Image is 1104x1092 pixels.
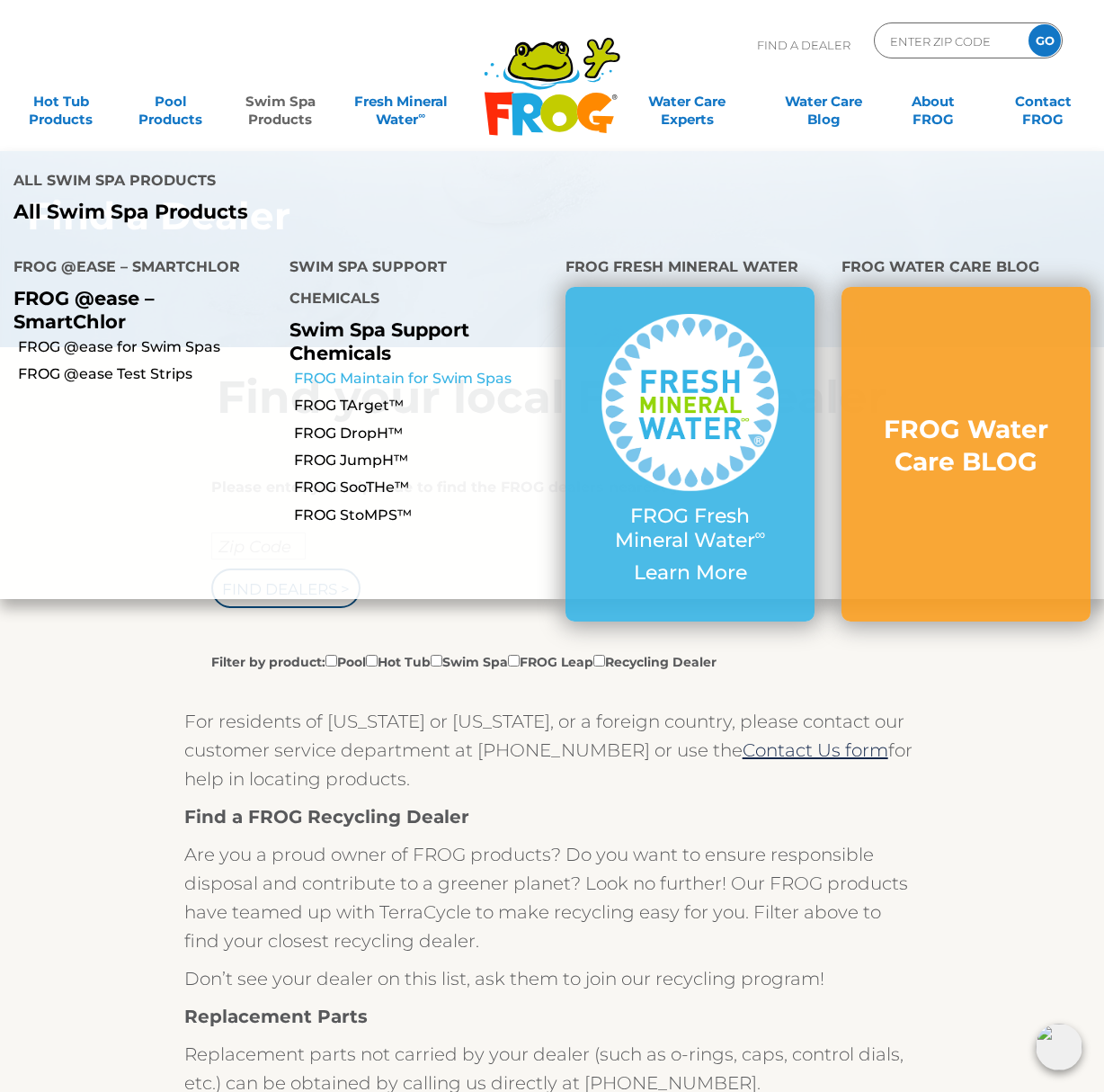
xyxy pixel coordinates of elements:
a: Swim SpaProducts [237,84,323,120]
label: Filter by product: Pool Hot Tub Swim Spa FROG Leap Recycling Dealer [211,651,717,671]
a: FROG TArget™ [294,396,552,416]
input: Filter by product:PoolHot TubSwim SpaFROG LeapRecycling Dealer [366,655,378,667]
a: FROG DropH™ [294,424,552,443]
p: Don’t see your dealer on this list, ask them to join our recycling program! [184,964,921,993]
p: Are you a proud owner of FROG products? Do you want to ensure responsible disposal and contribute... [184,840,921,955]
a: AboutFROG [891,84,976,120]
h4: All Swim Spa Products [13,165,539,201]
h4: FROG Water Care BLOG [841,251,1091,287]
a: All Swim Spa Products [13,201,539,224]
a: Swim Spa Support Chemicals [289,318,469,363]
a: ContactFROG [1001,84,1086,120]
a: FROG JumpH™ [294,451,552,470]
p: Find A Dealer [757,22,850,67]
sup: ∞ [755,525,766,543]
a: FROG @ease Test Strips [18,364,276,384]
h4: FROG @ease – SmartChlor [13,251,263,287]
input: Filter by product:PoolHot TubSwim SpaFROG LeapRecycling Dealer [593,655,605,667]
p: Learn More [601,561,779,585]
a: Contact Us form [743,739,888,761]
strong: Replacement Parts [184,1006,368,1027]
input: GO [1028,24,1061,57]
a: Hot TubProducts [18,84,103,120]
input: Filter by product:PoolHot TubSwim SpaFROG LeapRecycling Dealer [325,655,337,667]
h3: FROG Water Care BLOG [877,413,1055,479]
a: FROG Water Care BLOG [877,413,1055,497]
a: FROG StoMPS™ [294,506,552,525]
h4: FROG Fresh Mineral Water [565,251,815,287]
a: Water CareExperts [618,84,756,120]
p: FROG Fresh Mineral Water [601,505,779,552]
img: openIcon [1036,1024,1082,1070]
a: FROG Maintain for Swim Spas [294,369,552,389]
a: Fresh MineralWater∞ [348,84,455,120]
h4: Swim Spa Support Chemicals [289,251,539,318]
sup: ∞ [418,109,425,121]
p: FROG @ease – SmartChlor [13,287,263,332]
a: FROG SooTHe™ [294,478,552,497]
a: PoolProducts [128,84,213,120]
strong: Find a FROG Recycling Dealer [184,806,469,828]
input: Zip Code Form [888,28,1010,54]
p: For residents of [US_STATE] or [US_STATE], or a foreign country, please contact our customer serv... [184,707,921,793]
a: Water CareBlog [781,84,867,120]
a: FROG @ease for Swim Spas [18,337,276,357]
input: Filter by product:PoolHot TubSwim SpaFROG LeapRecycling Dealer [508,655,520,667]
a: FROG Fresh Mineral Water∞ Learn More [601,314,779,594]
input: Filter by product:PoolHot TubSwim SpaFROG LeapRecycling Dealer [431,655,442,667]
